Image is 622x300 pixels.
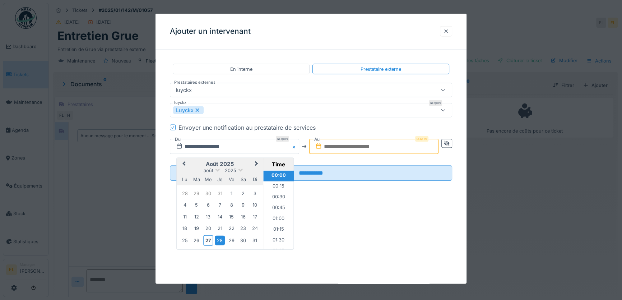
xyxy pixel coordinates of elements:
div: Choose mardi 29 juillet 2025 [192,188,201,198]
div: Choose lundi 25 août 2025 [180,235,190,245]
h2: août 2025 [177,161,263,167]
div: Choose mercredi 13 août 2025 [203,212,213,221]
div: jeudi [215,175,225,184]
li: 00:15 [263,181,294,192]
div: Choose samedi 2 août 2025 [238,188,248,198]
div: Choose dimanche 31 août 2025 [250,235,260,245]
div: Choose mercredi 20 août 2025 [203,223,213,233]
div: Time [265,161,292,168]
div: Choose vendredi 15 août 2025 [227,212,236,221]
span: 2025 [225,168,236,173]
div: Choose mercredi 27 août 2025 [203,235,213,245]
div: Choose jeudi 7 août 2025 [215,200,225,210]
div: mardi [192,175,201,184]
div: Choose samedi 23 août 2025 [238,223,248,233]
div: Choose vendredi 29 août 2025 [227,235,236,245]
div: Choose dimanche 3 août 2025 [250,188,260,198]
div: Choose jeudi 14 août 2025 [215,212,225,221]
div: Choose dimanche 10 août 2025 [250,200,260,210]
div: Requis [276,136,289,142]
button: Next Month [251,159,263,170]
div: Choose samedi 9 août 2025 [238,200,248,210]
li: 01:15 [263,225,294,235]
div: Choose mardi 12 août 2025 [192,212,201,221]
li: 01:00 [263,214,294,225]
div: vendredi [227,175,236,184]
li: 01:45 [263,246,294,257]
div: En interne [230,66,252,73]
div: Requis [429,100,442,106]
div: Choose dimanche 17 août 2025 [250,212,260,221]
div: Luyckx [173,106,204,114]
div: Choose jeudi 28 août 2025 [215,235,225,245]
div: Choose mardi 19 août 2025 [192,223,201,233]
div: Choose vendredi 8 août 2025 [227,200,236,210]
div: Choose vendredi 22 août 2025 [227,223,236,233]
h3: Ajouter un intervenant [170,27,251,36]
div: Choose lundi 28 juillet 2025 [180,188,190,198]
div: lundi [180,175,190,184]
div: Choose jeudi 31 juillet 2025 [215,188,225,198]
label: luyckx [173,100,188,106]
div: Choose lundi 18 août 2025 [180,223,190,233]
div: Choose samedi 16 août 2025 [238,212,248,221]
li: 00:00 [263,171,294,181]
div: dimanche [250,175,260,184]
li: 00:30 [263,192,294,203]
div: Prestataire externe [361,66,401,73]
li: 00:45 [263,203,294,214]
div: mercredi [203,175,213,184]
button: Previous Month [177,159,189,170]
label: Du [174,135,181,143]
button: Close [291,139,299,154]
div: Choose mercredi 30 juillet 2025 [203,188,213,198]
label: Au [314,135,320,143]
div: Requis [415,136,428,142]
div: Choose jeudi 21 août 2025 [215,223,225,233]
span: août [204,168,213,173]
label: Prestataires externes [173,79,217,86]
div: Choose lundi 4 août 2025 [180,200,190,210]
div: Choose vendredi 1 août 2025 [227,188,236,198]
div: Choose mardi 26 août 2025 [192,235,201,245]
div: Choose mardi 5 août 2025 [192,200,201,210]
div: Month août, 2025 [179,188,261,246]
div: Choose lundi 11 août 2025 [180,212,190,221]
div: Choose samedi 30 août 2025 [238,235,248,245]
div: Envoyer une notification au prestataire de services [178,123,316,132]
div: Choose mercredi 6 août 2025 [203,200,213,210]
li: 01:30 [263,235,294,246]
ul: Time [263,171,294,249]
div: luyckx [173,86,195,94]
div: samedi [238,175,248,184]
div: Choose dimanche 24 août 2025 [250,223,260,233]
